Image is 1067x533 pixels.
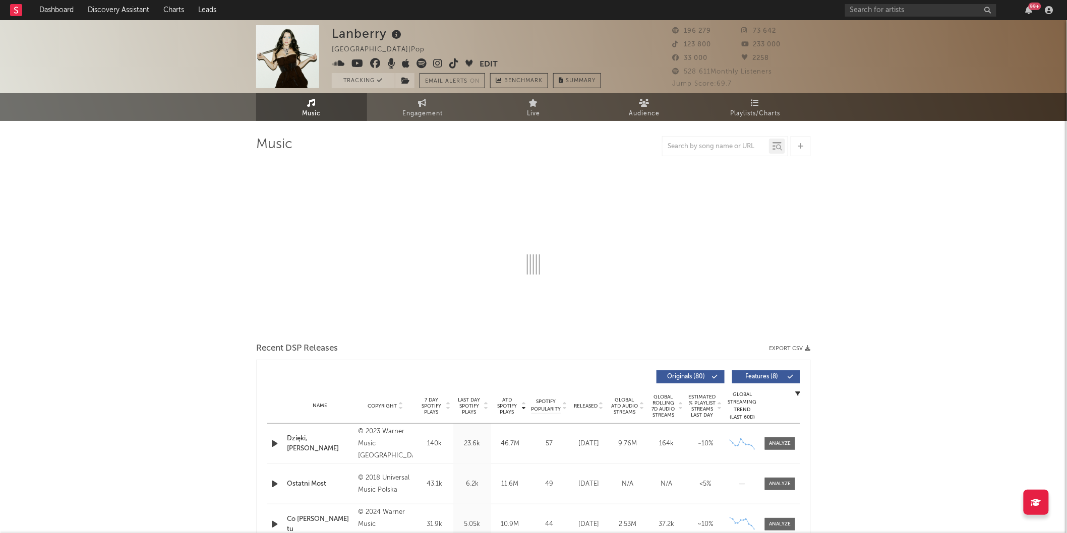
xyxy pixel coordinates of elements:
button: Summary [553,73,601,88]
button: Export CSV [769,346,811,352]
button: Edit [480,58,498,71]
div: 5.05k [456,519,489,529]
span: Estimated % Playlist Streams Last Day [688,394,716,418]
div: 99 + [1029,3,1041,10]
div: 37.2k [649,519,683,529]
div: © 2023 Warner Music [GEOGRAPHIC_DATA] [358,426,413,462]
div: 23.6k [456,439,489,449]
span: Playlists/Charts [731,108,781,120]
em: On [470,79,480,84]
div: [DATE] [572,479,606,489]
button: Tracking [332,73,395,88]
span: Released [574,403,598,409]
div: N/A [611,479,644,489]
button: 99+ [1026,6,1033,14]
span: Last Day Spotify Plays [456,397,483,415]
div: 140k [418,439,451,449]
span: Summary [566,78,596,84]
a: Playlists/Charts [700,93,811,121]
a: Audience [589,93,700,121]
button: Email AlertsOn [420,73,485,88]
div: 10.9M [494,519,526,529]
span: 2258 [742,55,769,61]
div: Lanberry [332,25,404,42]
div: 9.76M [611,439,644,449]
div: ~ 10 % [688,519,722,529]
a: Engagement [367,93,478,121]
span: 528 611 Monthly Listeners [672,69,772,75]
button: Features(8) [732,370,800,383]
a: Ostatni Most [287,479,353,489]
div: 11.6M [494,479,526,489]
div: 57 [531,439,567,449]
input: Search for artists [845,4,996,17]
div: 46.7M [494,439,526,449]
span: 33 000 [672,55,707,61]
span: Live [527,108,540,120]
span: Copyright [368,403,397,409]
div: 164k [649,439,683,449]
span: 233 000 [742,41,781,48]
span: 196 279 [672,28,711,34]
div: [GEOGRAPHIC_DATA] | Pop [332,44,436,56]
div: ~ 10 % [688,439,722,449]
a: Music [256,93,367,121]
div: 31.9k [418,519,451,529]
span: Music [303,108,321,120]
div: 6.2k [456,479,489,489]
div: © 2018 Universal Music Polska [358,472,413,496]
span: 123 800 [672,41,711,48]
div: N/A [649,479,683,489]
span: Benchmark [504,75,543,87]
div: [DATE] [572,519,606,529]
span: Features ( 8 ) [739,374,785,380]
div: [DATE] [572,439,606,449]
a: Live [478,93,589,121]
span: Spotify Popularity [531,398,561,413]
a: Benchmark [490,73,548,88]
div: <5% [688,479,722,489]
div: 2.53M [611,519,644,529]
div: 49 [531,479,567,489]
input: Search by song name or URL [663,143,769,151]
span: Engagement [402,108,443,120]
div: 44 [531,519,567,529]
span: Audience [629,108,660,120]
span: Originals ( 80 ) [663,374,709,380]
span: Recent DSP Releases [256,343,338,355]
span: ATD Spotify Plays [494,397,520,415]
span: 73 642 [742,28,777,34]
div: Global Streaming Trend (Last 60D) [727,391,757,421]
span: Global Rolling 7D Audio Streams [649,394,677,418]
a: Dzięki, [PERSON_NAME] [287,434,353,453]
div: 43.1k [418,479,451,489]
div: Name [287,402,353,410]
span: Jump Score: 69.7 [672,81,732,87]
span: Global ATD Audio Streams [611,397,638,415]
span: 7 Day Spotify Plays [418,397,445,415]
button: Originals(80) [657,370,725,383]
